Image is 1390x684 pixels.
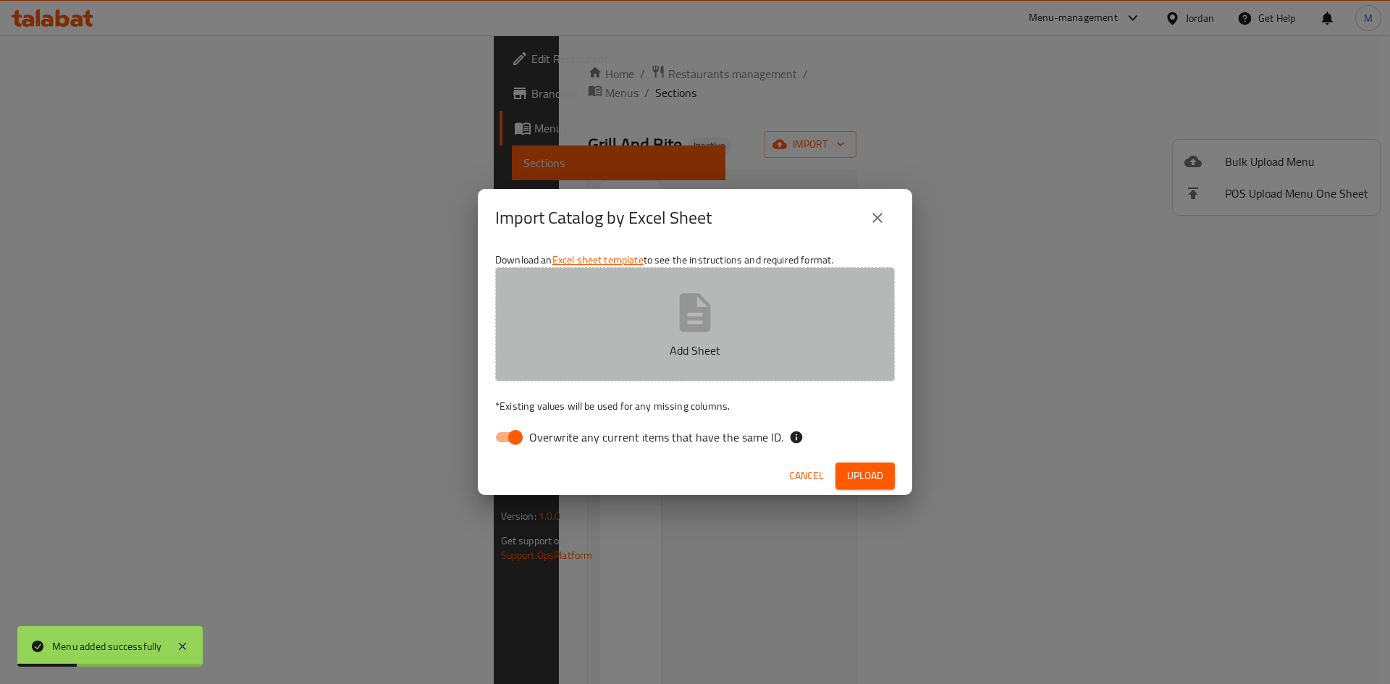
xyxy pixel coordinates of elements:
[860,200,895,235] button: close
[789,467,824,485] span: Cancel
[847,467,883,485] span: Upload
[495,399,895,413] p: Existing values will be used for any missing columns.
[495,206,712,229] h2: Import Catalog by Excel Sheet
[478,247,912,457] div: Download an to see the instructions and required format.
[783,463,830,489] button: Cancel
[518,342,872,359] p: Add Sheet
[495,267,895,381] button: Add Sheet
[529,428,783,446] span: Overwrite any current items that have the same ID.
[835,463,895,489] button: Upload
[552,250,644,269] a: Excel sheet template
[789,430,804,444] svg: If the overwrite option isn't selected, then the items that match an existing ID will be ignored ...
[52,638,162,654] div: Menu added successfully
